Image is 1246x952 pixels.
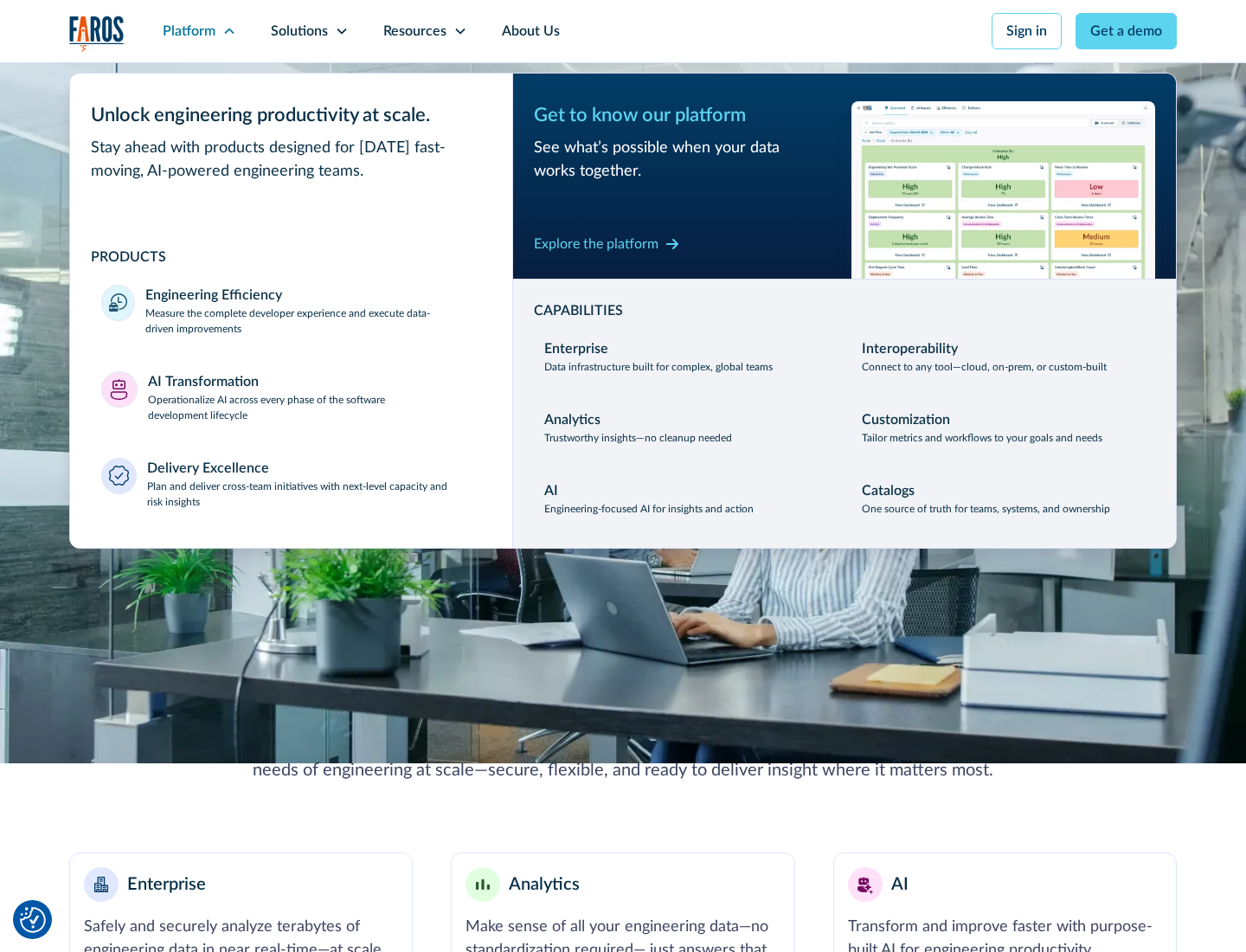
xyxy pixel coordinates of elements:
[163,21,215,42] div: Platform
[544,430,732,446] p: Trustworthy insights—no cleanup needed
[148,392,482,423] p: Operationalize AI across every phase of the software development lifecycle
[91,101,491,130] div: Unlock engineering productivity at scale.
[544,480,558,501] div: AI
[69,16,125,51] img: Logo of the analytics and reporting company Faros.
[992,13,1062,49] a: Sign in
[862,501,1110,517] p: One source of truth for teams, systems, and ownership
[94,877,108,892] img: Enterprise building blocks or structure icon
[91,274,491,347] a: Engineering EfficiencyMeasure the complete developer experience and execute data-driven improvements
[851,871,879,898] img: AI robot or assistant icon
[145,306,481,337] p: Measure the complete developer experience and execute data-driven improvements
[69,62,1177,549] nav: Platform
[1076,13,1177,49] a: Get a demo
[891,872,909,897] div: AI
[534,230,679,258] a: Explore the platform
[476,879,490,891] img: Minimalist bar chart analytics icon
[91,361,491,434] a: AI TransformationOperationalize AI across every phase of the software development lifecycle
[544,409,601,430] div: Analytics
[851,101,1155,279] img: Workflow productivity trends heatmap chart
[91,137,491,183] div: Stay ahead with products designed for [DATE] fast-moving, AI-powered engineering teams.
[383,21,446,42] div: Resources
[862,480,915,501] div: Catalogs
[544,501,754,517] p: Engineering-focused AI for insights and action
[544,338,608,359] div: Enterprise
[145,285,282,306] div: Engineering Efficiency
[534,328,838,385] a: EnterpriseData infrastructure built for complex, global teams
[534,300,1155,321] div: CAPABILITIES
[147,479,482,510] p: Plan and deliver cross-team initiatives with next-level capacity and risk insights
[534,234,658,254] div: Explore the platform
[534,101,838,130] div: Get to know our platform
[271,21,328,42] div: Solutions
[862,409,950,430] div: Customization
[862,430,1102,446] p: Tailor metrics and workflows to your goals and needs
[534,399,838,456] a: AnalyticsTrustworthy insights—no cleanup needed
[91,447,491,520] a: Delivery ExcellencePlan and deliver cross-team initiatives with next-level capacity and risk insi...
[69,16,125,51] a: home
[862,359,1107,375] p: Connect to any tool—cloud, on-prem, or custom-built
[851,328,1155,385] a: InteroperabilityConnect to any tool—cloud, on-prem, or custom-built
[851,399,1155,456] a: CustomizationTailor metrics and workflows to your goals and needs
[147,458,269,479] div: Delivery Excellence
[148,371,259,392] div: AI Transformation
[91,247,491,267] div: PRODUCTS
[851,470,1155,527] a: CatalogsOne source of truth for teams, systems, and ownership
[544,359,773,375] p: Data infrastructure built for complex, global teams
[862,338,958,359] div: Interoperability
[509,872,580,897] div: Analytics
[20,907,46,933] img: Revisit consent button
[534,137,838,183] div: See what’s possible when your data works together.
[534,470,838,527] a: AIEngineering-focused AI for insights and action
[127,872,206,897] div: Enterprise
[20,907,46,933] button: Cookie Settings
